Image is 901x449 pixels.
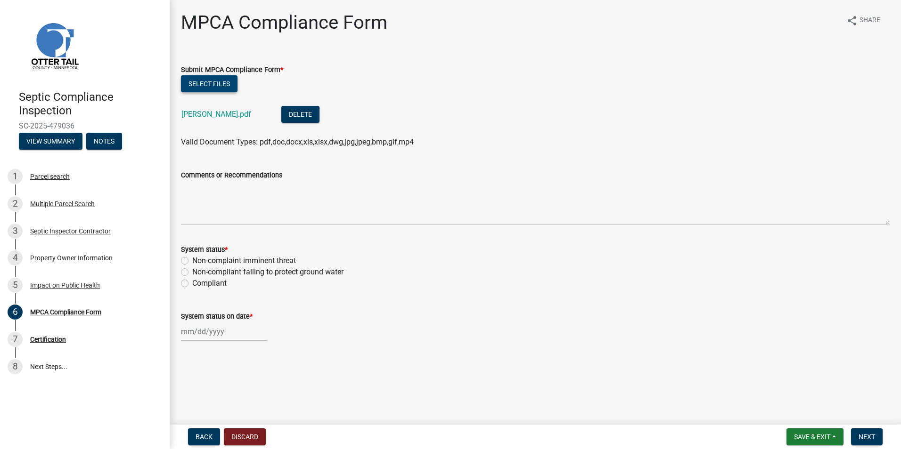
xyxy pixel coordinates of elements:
span: Next [859,433,875,441]
div: 4 [8,250,23,265]
span: Share [860,15,880,26]
wm-modal-confirm: Notes [86,138,122,145]
div: 3 [8,224,23,239]
div: Parcel search [30,173,70,180]
div: Septic Inspector Contractor [30,228,111,234]
button: Delete [281,106,319,123]
button: Select files [181,75,238,92]
button: View Summary [19,133,82,150]
div: 7 [8,332,23,347]
button: Back [188,428,220,445]
span: Save & Exit [794,433,830,441]
a: [PERSON_NAME].pdf [181,110,251,119]
button: Next [851,428,883,445]
div: Impact on Public Health [30,282,100,289]
div: Certification [30,336,66,343]
button: Notes [86,133,122,150]
label: System status [181,247,228,253]
label: Comments or Recommendations [181,172,282,179]
div: 5 [8,278,23,293]
label: Compliant [192,278,227,289]
label: Non-compliant failing to protect ground water [192,266,344,278]
div: Property Owner Information [30,255,113,261]
div: 1 [8,169,23,184]
div: 6 [8,305,23,320]
img: Otter Tail County, Minnesota [19,10,90,80]
div: MPCA Compliance Form [30,309,101,315]
div: 2 [8,196,23,211]
button: Discard [224,428,266,445]
div: 8 [8,359,23,374]
label: Submit MPCA Compliance Form [181,67,283,73]
label: Non-complaint imminent threat [192,255,296,266]
h1: MPCA Compliance Form [181,11,387,34]
input: mm/dd/yyyy [181,322,267,341]
wm-modal-confirm: Summary [19,138,82,145]
span: SC-2025-479036 [19,121,151,130]
wm-modal-confirm: Delete Document [281,111,319,120]
h4: Septic Compliance Inspection [19,90,162,118]
i: share [846,15,858,26]
button: Save & Exit [786,428,844,445]
label: System status on date [181,313,253,320]
button: shareShare [839,11,888,30]
div: Multiple Parcel Search [30,200,95,207]
span: Valid Document Types: pdf,doc,docx,xls,xlsx,dwg,jpg,jpeg,bmp,gif,mp4 [181,137,414,146]
span: Back [196,433,213,441]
